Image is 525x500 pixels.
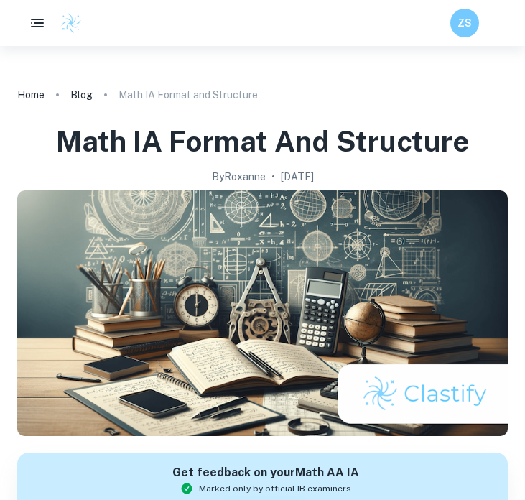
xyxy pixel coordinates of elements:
img: Clastify logo [60,12,82,34]
button: ZS [450,9,479,37]
span: Marked only by official IB examiners [199,482,351,495]
h6: ZS [457,15,473,31]
img: Math IA Format and Structure cover image [17,190,508,436]
h1: Math IA Format and Structure [56,122,469,160]
h2: [DATE] [281,169,314,185]
a: Clastify logo [52,12,82,34]
p: • [271,169,275,185]
a: Blog [70,85,93,105]
h6: Get feedback on your Math AA IA [172,464,359,482]
h2: By Roxanne [212,169,266,185]
p: Math IA Format and Structure [119,87,258,103]
a: Home [17,85,45,105]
